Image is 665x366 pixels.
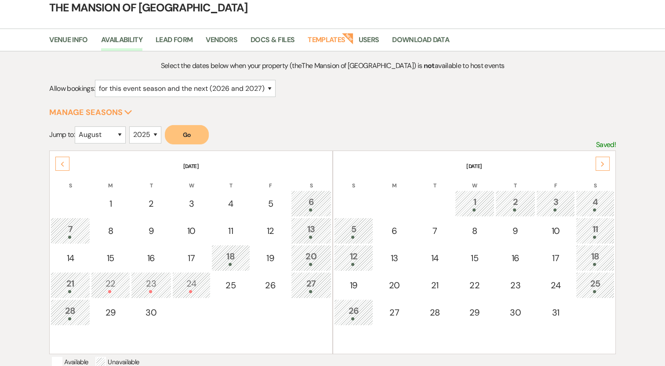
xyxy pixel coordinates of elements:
div: 4 [216,197,245,210]
strong: not [424,61,435,70]
span: Allow bookings: [49,84,94,93]
th: [DATE] [51,152,331,170]
div: 6 [379,224,410,237]
div: 18 [581,250,610,266]
div: 23 [136,277,166,293]
a: Templates [308,34,345,51]
div: 8 [460,224,490,237]
strong: New [342,32,354,44]
div: 24 [177,277,206,293]
div: 27 [296,277,327,293]
th: T [211,171,250,190]
div: 29 [96,306,125,319]
th: [DATE] [334,152,614,170]
div: 5 [256,197,285,210]
div: 30 [500,306,531,319]
th: W [455,171,494,190]
th: T [131,171,171,190]
th: W [172,171,211,190]
div: 5 [339,222,369,239]
a: Availability [101,34,142,51]
div: 9 [136,224,166,237]
div: 16 [500,251,531,265]
div: 19 [256,251,285,265]
div: 15 [460,251,490,265]
div: 11 [581,222,610,239]
div: 21 [420,279,449,292]
div: 7 [420,224,449,237]
div: 28 [55,304,85,320]
div: 26 [256,279,285,292]
th: F [251,171,290,190]
div: 28 [420,306,449,319]
th: T [495,171,536,190]
div: 18 [216,250,245,266]
a: Download Data [392,34,449,51]
div: 16 [136,251,166,265]
div: 22 [96,277,125,293]
div: 15 [96,251,125,265]
div: 3 [177,197,206,210]
div: 10 [177,224,206,237]
div: 7 [55,222,85,239]
div: 29 [460,306,490,319]
div: 13 [379,251,410,265]
div: 6 [296,195,327,212]
div: 20 [379,279,410,292]
div: 17 [177,251,206,265]
a: Venue Info [49,34,88,51]
div: 4 [581,195,610,212]
div: 12 [256,224,285,237]
div: 2 [500,195,531,212]
a: Docs & Files [251,34,294,51]
div: 1 [96,197,125,210]
div: 25 [581,277,610,293]
th: S [576,171,614,190]
div: 9 [500,224,531,237]
th: S [51,171,90,190]
th: M [91,171,130,190]
div: 14 [420,251,449,265]
div: 10 [541,224,570,237]
th: S [291,171,331,190]
th: T [415,171,454,190]
div: 30 [136,306,166,319]
div: 12 [339,250,369,266]
th: F [536,171,575,190]
div: 23 [500,279,531,292]
div: 26 [339,304,369,320]
div: 2 [136,197,166,210]
span: Jump to: [49,130,75,139]
a: Vendors [206,34,237,51]
th: S [334,171,374,190]
div: 20 [296,250,327,266]
div: 24 [541,279,570,292]
div: 8 [96,224,125,237]
p: Select the dates below when your property (the The Mansion of [GEOGRAPHIC_DATA] ) is available to... [120,60,545,72]
button: Go [165,125,209,144]
div: 22 [460,279,490,292]
div: 1 [460,195,490,212]
div: 31 [541,306,570,319]
div: 21 [55,277,85,293]
button: Manage Seasons [49,108,132,116]
div: 17 [541,251,570,265]
a: Users [358,34,379,51]
div: 14 [55,251,85,265]
div: 27 [379,306,410,319]
div: 13 [296,222,327,239]
th: M [374,171,414,190]
div: 25 [216,279,245,292]
p: Saved! [596,139,616,151]
div: 19 [339,279,369,292]
div: 11 [216,224,245,237]
a: Lead Form [156,34,193,51]
div: 3 [541,195,570,212]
